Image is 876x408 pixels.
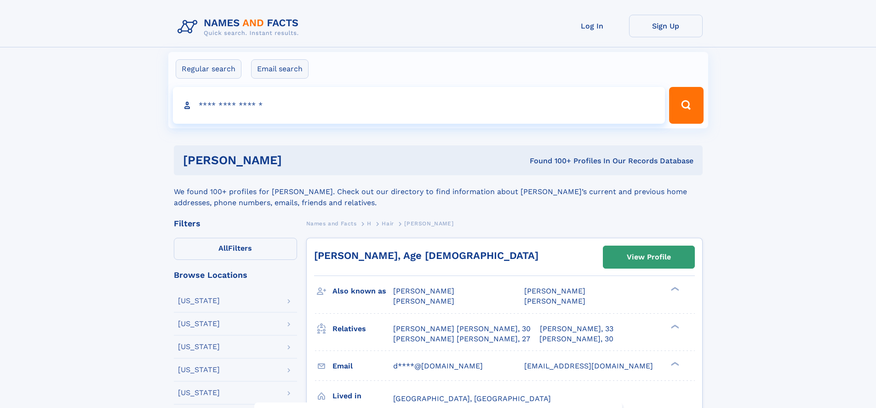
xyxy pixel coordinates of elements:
a: H [367,218,372,229]
h3: Also known as [332,283,393,299]
span: [PERSON_NAME] [524,287,585,295]
span: All [218,244,228,253]
img: Logo Names and Facts [174,15,306,40]
span: [EMAIL_ADDRESS][DOMAIN_NAME] [524,362,653,370]
span: [GEOGRAPHIC_DATA], [GEOGRAPHIC_DATA] [393,394,551,403]
button: Search Button [669,87,703,124]
label: Email search [251,59,309,79]
div: ❯ [669,361,680,367]
div: View Profile [627,247,671,268]
h3: Email [332,358,393,374]
div: Browse Locations [174,271,297,279]
div: Found 100+ Profiles In Our Records Database [406,156,693,166]
span: [PERSON_NAME] [393,297,454,305]
span: H [367,220,372,227]
h3: Lived in [332,388,393,404]
div: [US_STATE] [178,343,220,351]
a: [PERSON_NAME] [PERSON_NAME], 30 [393,324,531,334]
input: search input [173,87,665,124]
a: View Profile [603,246,694,268]
a: [PERSON_NAME], 30 [539,334,613,344]
span: [PERSON_NAME] [524,297,585,305]
a: Sign Up [629,15,703,37]
div: ❯ [669,286,680,292]
span: [PERSON_NAME] [404,220,453,227]
a: Log In [555,15,629,37]
div: [US_STATE] [178,389,220,397]
a: [PERSON_NAME], 33 [540,324,613,334]
span: Hair [382,220,394,227]
div: [US_STATE] [178,366,220,374]
a: Names and Facts [306,218,357,229]
h3: Relatives [332,321,393,337]
div: We found 100+ profiles for [PERSON_NAME]. Check out our directory to find information about [PERS... [174,175,703,208]
h1: [PERSON_NAME] [183,155,406,166]
div: ❯ [669,323,680,329]
a: [PERSON_NAME], Age [DEMOGRAPHIC_DATA] [314,250,538,261]
span: [PERSON_NAME] [393,287,454,295]
a: [PERSON_NAME] [PERSON_NAME], 27 [393,334,530,344]
div: [US_STATE] [178,320,220,328]
label: Regular search [176,59,241,79]
div: Filters [174,219,297,228]
div: [US_STATE] [178,297,220,305]
a: Hair [382,218,394,229]
label: Filters [174,238,297,260]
